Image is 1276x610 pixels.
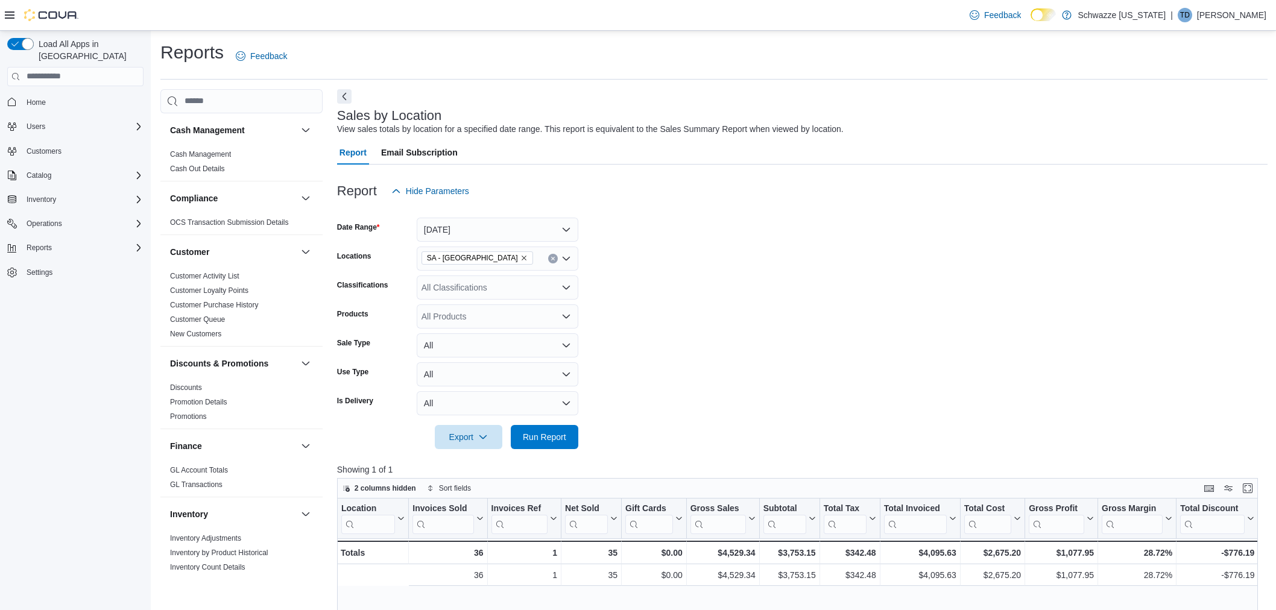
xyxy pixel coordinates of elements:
button: Net Sold [565,503,617,533]
div: View sales totals by location for a specified date range. This report is equivalent to the Sales ... [337,123,844,136]
div: $1,077.95 [1029,568,1094,582]
div: 1 [491,568,557,582]
div: Gross Sales [690,503,746,533]
button: All [417,391,578,415]
div: Location [341,503,395,533]
a: Customers [22,144,66,159]
button: Invoices Sold [412,503,483,533]
span: Inventory [22,192,144,207]
div: Total Discount [1180,503,1245,533]
button: Total Tax [823,503,876,533]
span: Operations [27,219,62,228]
div: 28.72% [1102,546,1172,560]
div: Invoices Sold [412,503,473,514]
button: Invoices Ref [491,503,557,533]
div: Gift Card Sales [625,503,673,533]
div: Total Tax [823,503,866,533]
div: Total Cost [964,503,1011,514]
span: Report [340,140,367,165]
button: Open list of options [561,312,571,321]
button: Customers [2,142,148,160]
button: Users [2,118,148,135]
button: Finance [170,440,296,452]
button: Gift Cards [625,503,683,533]
button: Inventory [170,508,296,520]
p: Schwazze [US_STATE] [1078,8,1166,22]
button: Subtotal [763,503,815,533]
div: $2,675.20 [964,568,1021,582]
span: Home [27,98,46,107]
span: SA - [GEOGRAPHIC_DATA] [427,252,518,264]
input: Dark Mode [1031,8,1056,21]
div: -$776.19 [1180,546,1254,560]
p: Showing 1 of 1 [337,464,1268,476]
a: Home [22,95,51,110]
div: 28.72% [1102,568,1172,582]
button: Hide Parameters [387,179,474,203]
a: Customer Purchase History [170,301,259,309]
button: Inventory [22,192,61,207]
a: Discounts [170,383,202,392]
button: All [417,362,578,386]
span: Promotion Details [170,397,227,407]
span: Run Report [523,431,566,443]
button: Cash Management [170,124,296,136]
a: Feedback [965,3,1026,27]
div: $2,675.20 [964,546,1021,560]
div: $4,529.34 [690,546,756,560]
span: Inventory by Product Historical [170,548,268,558]
button: Remove SA - Denver from selection in this group [520,254,528,262]
button: Gross Profit [1029,503,1094,533]
span: Feedback [984,9,1021,21]
div: $4,529.34 [690,568,756,582]
button: Inventory [298,507,313,521]
div: 36 [412,546,483,560]
button: Home [2,93,148,111]
a: Customer Activity List [170,272,239,280]
span: Load All Apps in [GEOGRAPHIC_DATA] [34,38,144,62]
div: Gross Margin [1102,503,1163,514]
div: Invoices Sold [412,503,473,533]
div: Cash Management [160,147,323,181]
a: Inventory by Product Historical [170,549,268,557]
div: Discounts & Promotions [160,380,323,429]
span: Inventory [27,195,56,204]
label: Products [337,309,368,319]
button: Total Cost [964,503,1021,533]
h3: Compliance [170,192,218,204]
div: Subtotal [763,503,806,514]
button: Gross Sales [690,503,756,533]
span: Feedback [250,50,287,62]
span: Home [22,95,144,110]
span: Reports [27,243,52,253]
a: Inventory Count Details [170,563,245,571]
span: Cash Out Details [170,164,225,174]
span: 2 columns hidden [355,483,416,493]
button: Total Invoiced [883,503,956,533]
h3: Finance [170,440,202,452]
div: Total Cost [964,503,1011,533]
span: Operations [22,216,144,231]
button: Location [341,503,405,533]
div: Gross Profit [1029,503,1084,533]
span: GL Transactions [170,480,223,489]
button: Reports [2,239,148,256]
span: Sort fields [439,483,471,493]
button: Customer [170,246,296,258]
span: Settings [22,265,144,280]
div: Location [341,503,395,514]
h3: Report [337,184,377,198]
div: Finance [160,463,323,497]
div: -$776.19 [1180,568,1254,582]
div: Gross Margin [1102,503,1163,533]
span: Customers [22,143,144,159]
button: Enter fullscreen [1240,481,1255,495]
label: Is Delivery [337,396,373,406]
div: $0.00 [625,568,683,582]
div: $4,095.63 [883,568,956,582]
button: Export [435,425,502,449]
div: $4,095.63 [883,546,956,560]
button: Cash Management [298,123,313,137]
a: Promotion Details [170,398,227,406]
